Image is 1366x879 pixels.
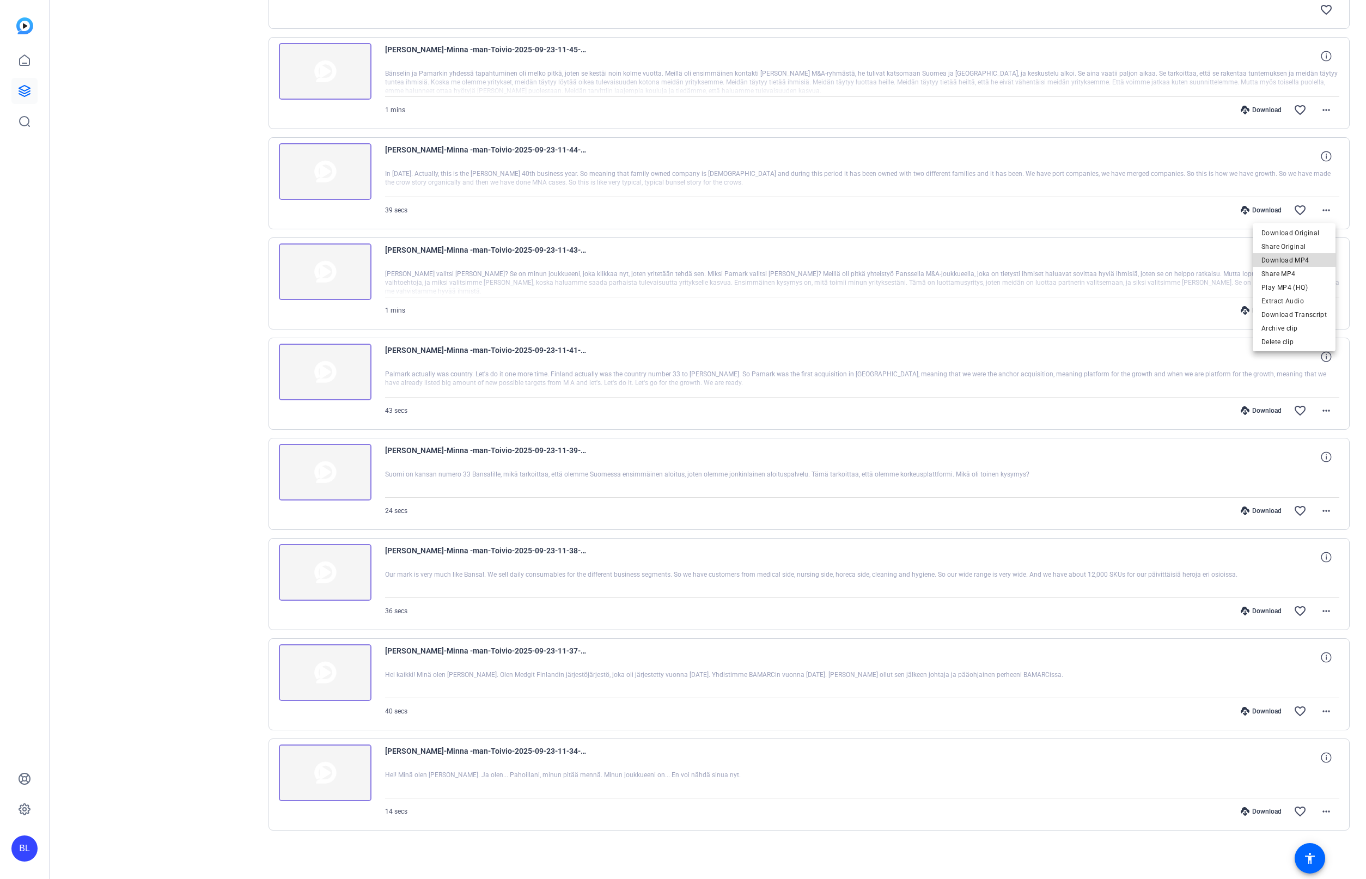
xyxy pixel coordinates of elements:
span: Extract Audio [1261,295,1327,308]
span: Share MP4 [1261,267,1327,280]
span: Download Transcript [1261,308,1327,321]
span: Download MP4 [1261,254,1327,267]
span: Download Original [1261,227,1327,240]
span: Share Original [1261,240,1327,253]
span: Play MP4 (HQ) [1261,281,1327,294]
span: Archive clip [1261,322,1327,335]
span: Delete clip [1261,335,1327,349]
